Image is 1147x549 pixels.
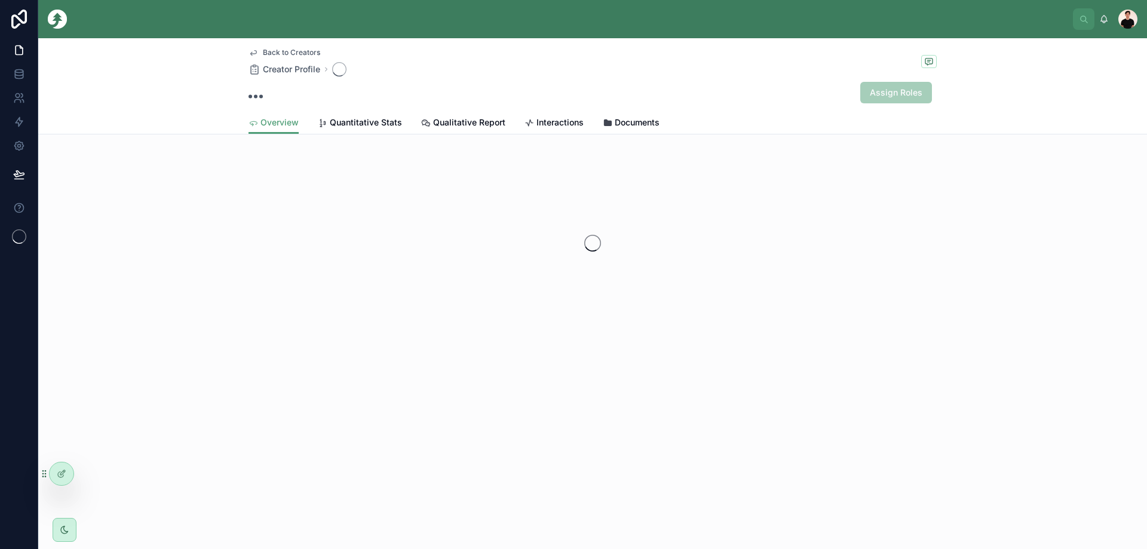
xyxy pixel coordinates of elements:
[249,63,320,75] a: Creator Profile
[263,48,320,57] span: Back to Creators
[433,116,505,128] span: Qualitative Report
[318,112,402,136] a: Quantitative Stats
[330,116,402,128] span: Quantitative Stats
[615,116,660,128] span: Documents
[525,112,584,136] a: Interactions
[603,112,660,136] a: Documents
[48,10,67,29] img: App logo
[249,48,320,57] a: Back to Creators
[536,116,584,128] span: Interactions
[260,116,299,128] span: Overview
[249,112,299,134] a: Overview
[76,6,1073,11] div: scrollable content
[263,63,320,75] span: Creator Profile
[421,112,505,136] a: Qualitative Report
